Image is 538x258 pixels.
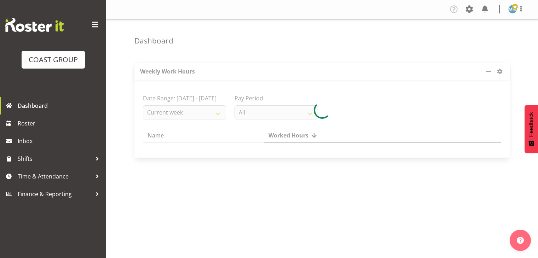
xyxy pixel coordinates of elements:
[18,171,92,182] span: Time & Attendance
[18,189,92,199] span: Finance & Reporting
[18,136,103,146] span: Inbox
[508,5,517,13] img: monique-mitchell1176.jpg
[528,112,534,137] span: Feedback
[18,100,103,111] span: Dashboard
[18,153,92,164] span: Shifts
[134,37,173,45] h4: Dashboard
[18,118,103,129] span: Roster
[29,54,78,65] div: COAST GROUP
[525,105,538,153] button: Feedback - Show survey
[517,237,524,244] img: help-xxl-2.png
[5,18,64,32] img: Rosterit website logo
